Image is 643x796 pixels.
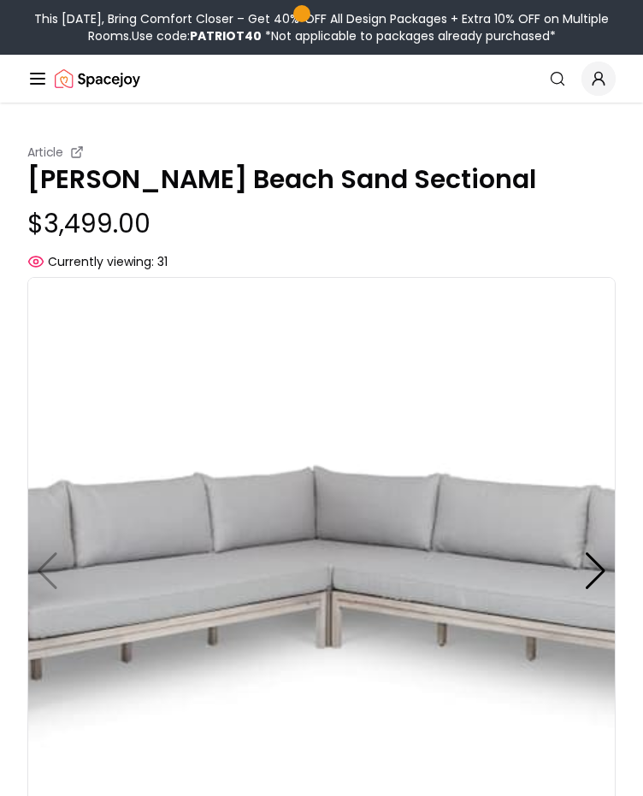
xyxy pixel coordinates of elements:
[27,55,616,103] nav: Global
[262,27,556,44] span: *Not applicable to packages already purchased*
[55,62,140,96] a: Spacejoy
[55,62,140,96] img: Spacejoy Logo
[7,10,636,44] div: This [DATE], Bring Comfort Closer – Get 40% OFF All Design Packages + Extra 10% OFF on Multiple R...
[48,253,154,270] span: Currently viewing:
[157,253,168,270] span: 31
[27,164,616,195] p: [PERSON_NAME] Beach Sand Sectional
[132,27,262,44] span: Use code:
[27,209,616,239] p: $3,499.00
[27,144,63,161] small: Article
[190,27,262,44] b: PATRIOT40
